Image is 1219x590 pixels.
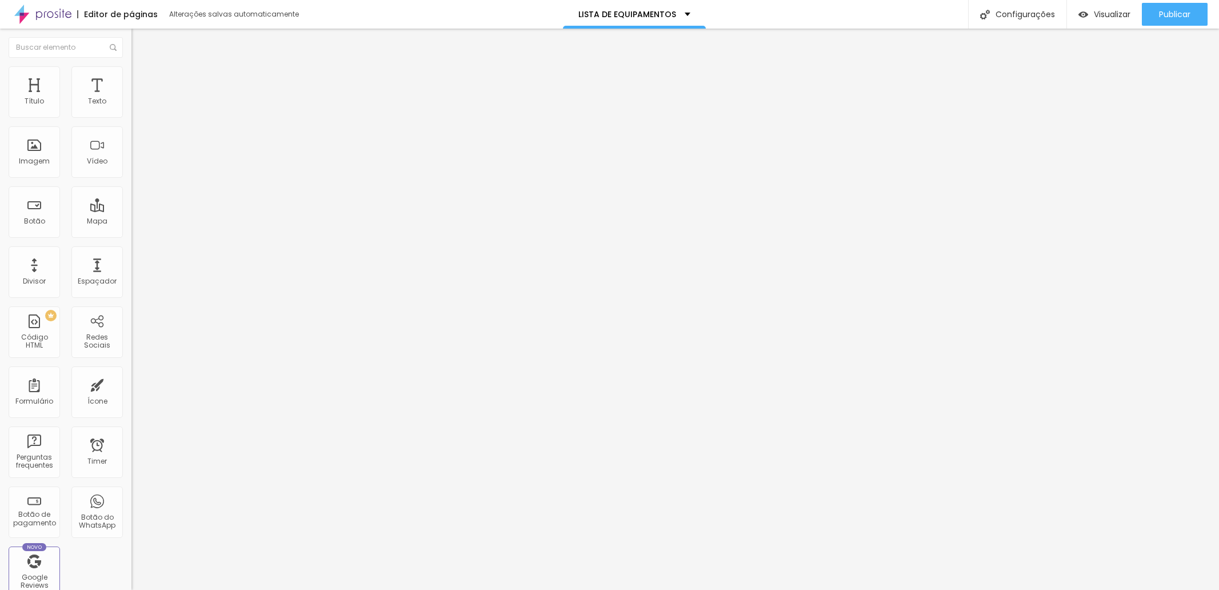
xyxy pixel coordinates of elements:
div: Editor de páginas [77,10,158,18]
div: Google Reviews [11,573,57,590]
img: Icone [980,10,990,19]
div: Redes Sociais [74,333,119,350]
div: Botão do WhatsApp [74,513,119,530]
div: Vídeo [87,157,107,165]
div: Ícone [87,397,107,405]
div: Mapa [87,217,107,225]
div: Código HTML [11,333,57,350]
div: Imagem [19,157,50,165]
input: Buscar elemento [9,37,123,58]
div: Botão [24,217,45,225]
div: Formulário [15,397,53,405]
button: Publicar [1142,3,1208,26]
div: Texto [88,97,106,105]
button: Visualizar [1067,3,1142,26]
span: Publicar [1159,10,1190,19]
div: Espaçador [78,277,117,285]
div: Divisor [23,277,46,285]
span: Visualizar [1094,10,1130,19]
div: Perguntas frequentes [11,453,57,470]
div: Título [25,97,44,105]
div: Timer [87,457,107,465]
div: Alterações salvas automaticamente [169,11,301,18]
p: LISTA DE EQUIPAMENTOS [578,10,676,18]
img: view-1.svg [1078,10,1088,19]
img: Icone [110,44,117,51]
div: Botão de pagamento [11,511,57,527]
iframe: Editor [131,29,1219,590]
div: Novo [22,543,47,551]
